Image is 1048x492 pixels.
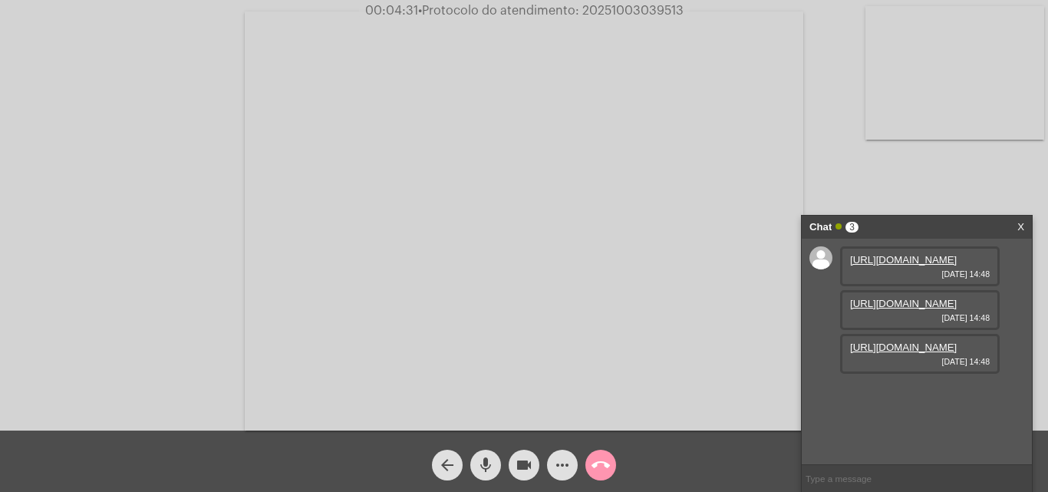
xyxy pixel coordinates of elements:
[365,5,418,17] span: 00:04:31
[850,254,957,266] a: [URL][DOMAIN_NAME]
[809,216,832,239] strong: Chat
[438,456,456,474] mat-icon: arrow_back
[835,223,842,229] span: Online
[1017,216,1024,239] a: X
[515,456,533,474] mat-icon: videocam
[850,313,990,322] span: [DATE] 14:48
[850,342,957,353] a: [URL][DOMAIN_NAME]
[850,298,957,309] a: [URL][DOMAIN_NAME]
[476,456,495,474] mat-icon: mic
[845,222,859,233] span: 3
[802,465,1032,492] input: Type a message
[850,269,990,279] span: [DATE] 14:48
[850,357,990,366] span: [DATE] 14:48
[418,5,422,17] span: •
[418,5,684,17] span: Protocolo do atendimento: 20251003039513
[592,456,610,474] mat-icon: call_end
[553,456,572,474] mat-icon: more_horiz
